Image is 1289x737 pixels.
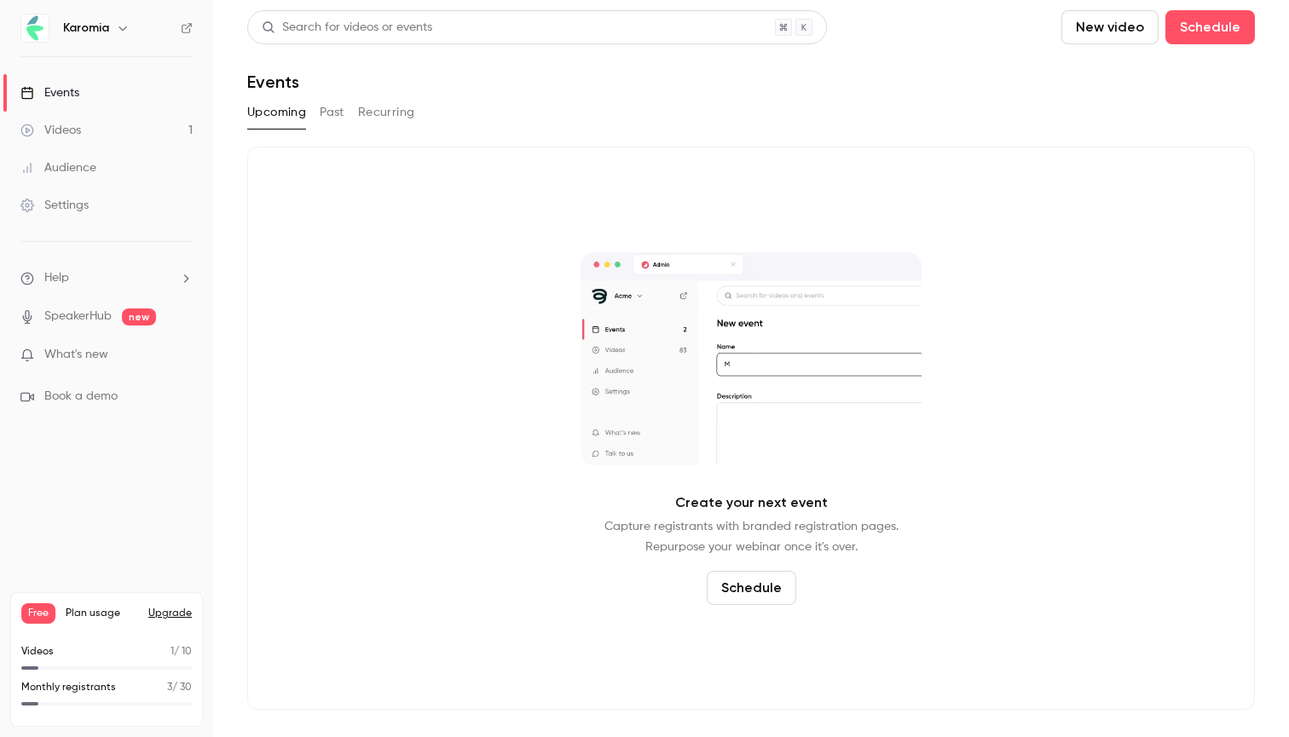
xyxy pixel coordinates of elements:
p: / 10 [171,644,192,659]
li: help-dropdown-opener [20,269,193,287]
div: Search for videos or events [262,19,432,37]
span: Plan usage [66,607,138,620]
button: Past [320,99,344,126]
div: Events [20,84,79,101]
div: Audience [20,159,96,176]
span: Free [21,603,55,624]
div: Settings [20,197,89,214]
span: 3 [167,682,172,693]
p: Videos [21,644,54,659]
button: Schedule [707,571,796,605]
span: 1 [171,647,174,657]
p: Monthly registrants [21,680,116,695]
button: Recurring [358,99,415,126]
span: Book a demo [44,388,118,406]
iframe: Noticeable Trigger [172,348,193,363]
p: Create your next event [675,492,828,513]
span: new [122,308,156,325]
span: What's new [44,346,108,364]
div: Videos [20,122,81,139]
a: SpeakerHub [44,308,112,325]
img: Karomia [21,14,49,42]
p: / 30 [167,680,192,695]
h1: Events [247,72,299,92]
span: Help [44,269,69,287]
h6: Karomia [63,20,109,37]
button: Upgrade [148,607,192,620]
button: Schedule [1165,10,1255,44]
button: Upcoming [247,99,306,126]
button: New video [1061,10,1159,44]
p: Capture registrants with branded registration pages. Repurpose your webinar once it's over. [604,516,899,557]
